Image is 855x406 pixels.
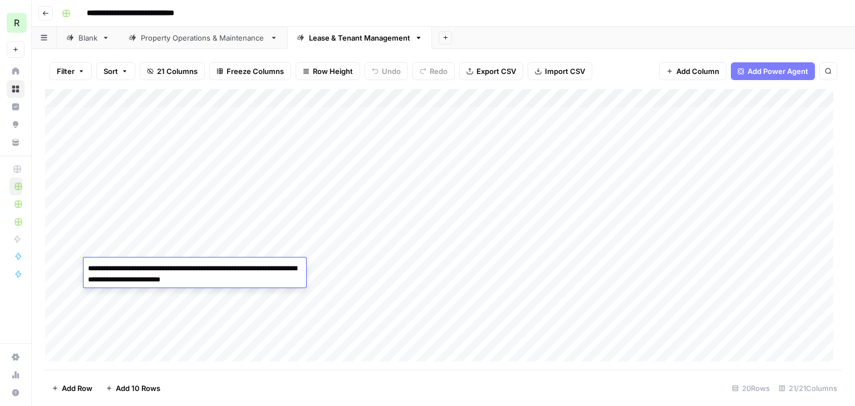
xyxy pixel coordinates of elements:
[57,27,119,49] a: Blank
[50,62,92,80] button: Filter
[659,62,726,80] button: Add Column
[104,66,118,77] span: Sort
[14,16,19,29] span: R
[287,27,432,49] a: Lease & Tenant Management
[412,62,455,80] button: Redo
[731,62,815,80] button: Add Power Agent
[774,379,842,397] div: 21/21 Columns
[140,62,205,80] button: 21 Columns
[7,98,24,116] a: Insights
[227,66,284,77] span: Freeze Columns
[119,27,287,49] a: Property Operations & Maintenance
[62,383,92,394] span: Add Row
[7,133,24,151] a: Your Data
[7,80,24,98] a: Browse
[57,66,75,77] span: Filter
[528,62,592,80] button: Import CSV
[45,379,99,397] button: Add Row
[728,379,774,397] div: 20 Rows
[430,66,448,77] span: Redo
[157,66,198,77] span: 21 Columns
[7,62,24,80] a: Home
[96,62,135,80] button: Sort
[141,32,266,43] div: Property Operations & Maintenance
[7,384,24,402] button: Help + Support
[7,116,24,133] a: Opportunities
[7,366,24,384] a: Usage
[748,66,808,77] span: Add Power Agent
[78,32,97,43] div: Blank
[365,62,408,80] button: Undo
[296,62,360,80] button: Row Height
[99,379,167,397] button: Add 10 Rows
[545,66,585,77] span: Import CSV
[676,66,719,77] span: Add Column
[382,66,401,77] span: Undo
[476,66,516,77] span: Export CSV
[459,62,523,80] button: Export CSV
[309,32,410,43] div: Lease & Tenant Management
[7,9,24,37] button: Workspace: Re-Leased
[116,383,160,394] span: Add 10 Rows
[313,66,353,77] span: Row Height
[7,348,24,366] a: Settings
[209,62,291,80] button: Freeze Columns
